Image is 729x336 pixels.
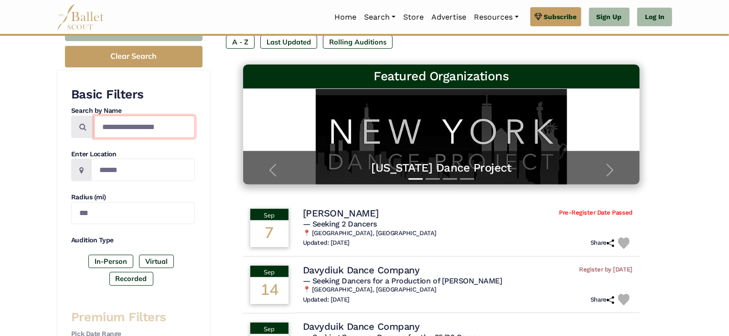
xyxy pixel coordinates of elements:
a: Search [360,7,399,27]
h6: Updated: [DATE] [303,239,350,247]
h4: [PERSON_NAME] [303,207,379,219]
a: Store [399,7,428,27]
label: In-Person [88,255,133,268]
span: Register by [DATE] [579,266,633,274]
span: — Seeking 2 Dancers [303,219,377,228]
label: Last Updated [260,35,317,49]
h3: Premium Filters [71,309,195,325]
h6: 📍 [GEOGRAPHIC_DATA], [GEOGRAPHIC_DATA] [303,286,633,294]
label: Virtual [139,255,174,268]
div: Sep [250,323,289,334]
span: Subscribe [544,11,577,22]
h6: Share [590,239,614,247]
a: Resources [470,7,522,27]
h6: Updated: [DATE] [303,296,350,304]
img: gem.svg [535,11,542,22]
a: Advertise [428,7,470,27]
h4: Davydiuk Dance Company [303,264,419,276]
label: A - Z [226,35,255,49]
h4: Search by Name [71,106,195,116]
h4: Davyduik Dance Company [303,320,419,333]
div: 14 [250,277,289,304]
span: Pre-Register Date Passed [559,209,632,217]
h6: 📍 [GEOGRAPHIC_DATA], [GEOGRAPHIC_DATA] [303,229,633,238]
button: Slide 4 [460,173,474,184]
a: [US_STATE] Dance Project [253,161,630,175]
button: Clear Search [65,46,203,67]
h4: Radius (mi) [71,193,195,202]
div: Sep [250,209,289,220]
div: 7 [250,220,289,247]
div: Sep [250,266,289,277]
label: Rolling Auditions [323,35,393,49]
button: Slide 3 [443,173,457,184]
span: — Seeking Dancers for a Production of [PERSON_NAME] [303,276,503,285]
input: Search by names... [94,116,195,138]
button: Slide 1 [408,173,423,184]
a: Sign Up [589,8,630,27]
h3: Basic Filters [71,87,195,103]
a: Log In [637,8,672,27]
a: Subscribe [530,7,581,26]
h4: Enter Location [71,150,195,159]
h6: Share [590,296,614,304]
a: Home [331,7,360,27]
label: Recorded [109,272,153,285]
h3: Featured Organizations [251,68,632,85]
h4: Audition Type [71,236,195,245]
button: Slide 2 [426,173,440,184]
input: Location [91,159,195,181]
